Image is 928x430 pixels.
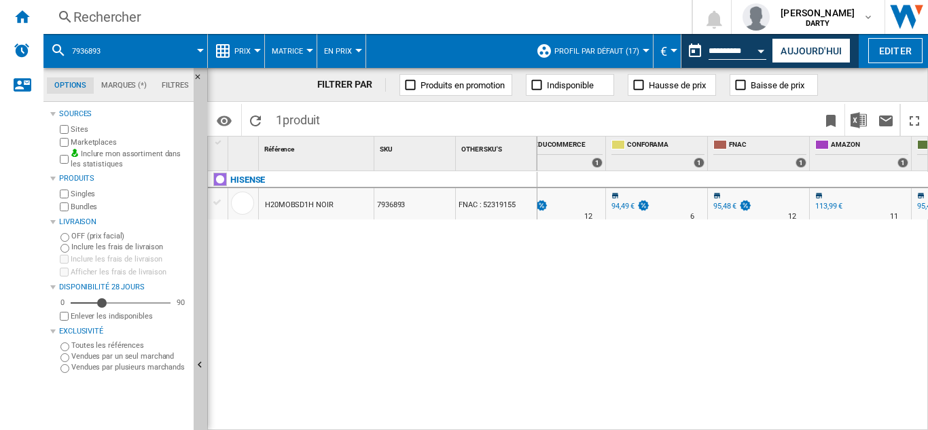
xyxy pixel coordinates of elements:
[71,296,171,310] md-slider: Disponibilité
[377,137,455,158] div: Sort None
[59,282,188,293] div: Disponibilité 28 Jours
[660,44,667,58] span: €
[738,200,752,211] img: promotionV3.png
[872,104,899,136] button: Envoyer ce rapport par email
[730,74,818,96] button: Baisse de prix
[71,149,79,157] img: mysite-bg-18x18.png
[94,77,154,94] md-tab-item: Marques (*)
[71,267,188,277] label: Afficher les frais de livraison
[817,104,844,136] button: Créer un favoris
[272,47,303,56] span: Matrice
[265,190,334,221] div: H20MOBSD1H NOIR
[813,200,842,213] div: 113,99 €
[234,34,257,68] button: Prix
[154,77,196,94] md-tab-item: Filtres
[283,113,320,127] span: produit
[60,233,69,242] input: OFF (prix facial)
[459,137,537,158] div: Sort None
[71,242,188,252] label: Inclure les frais de livraison
[72,34,114,68] button: 7936893
[421,80,505,90] span: Produits en promotion
[71,362,188,372] label: Vendues par plusieurs marchands
[57,298,68,308] div: 0
[713,202,736,211] div: 95,48 €
[374,188,455,219] div: 7936893
[71,351,188,361] label: Vendues par un seul marchand
[654,34,681,68] md-menu: Currency
[173,298,188,308] div: 90
[526,74,614,96] button: Indisponible
[231,137,258,158] div: Sort None
[815,202,842,211] div: 113,99 €
[554,34,646,68] button: Profil par défaut (17)
[71,149,188,170] label: Inclure mon assortiment dans les statistiques
[47,77,94,94] md-tab-item: Options
[60,151,69,168] input: Inclure mon assortiment dans les statistiques
[60,125,69,134] input: Sites
[60,255,69,264] input: Inclure les frais de livraison
[60,268,69,276] input: Afficher les frais de livraison
[507,137,605,171] div: RUEDUCOMMERCE 1 offers sold by RUEDUCOMMERCE
[890,210,898,223] div: Délai de livraison : 11 jours
[59,109,188,120] div: Sources
[14,42,30,58] img: alerts-logo.svg
[262,137,374,158] div: Sort None
[71,189,188,199] label: Singles
[50,34,200,68] div: 7936893
[71,124,188,135] label: Sites
[660,34,674,68] button: €
[272,34,310,68] button: Matrice
[194,68,210,92] button: Masquer
[694,158,704,168] div: 1 offers sold by CONFORAMA
[749,37,774,61] button: Open calendar
[71,340,188,351] label: Toutes les références
[71,254,188,264] label: Inclure les frais de livraison
[751,80,804,90] span: Baisse de prix
[264,145,294,153] span: Référence
[536,34,646,68] div: Profil par défaut (17)
[71,137,188,147] label: Marketplaces
[637,200,650,211] img: promotionV3.png
[813,137,911,171] div: AMAZON 1 offers sold by AMAZON
[609,137,707,171] div: CONFORAMA 1 offers sold by CONFORAMA
[897,158,908,168] div: 1 offers sold by AMAZON
[211,108,238,132] button: Options
[71,311,188,321] label: Enlever les indisponibles
[525,140,603,151] span: RUEDUCOMMERCE
[71,231,188,241] label: OFF (prix facial)
[831,140,908,151] span: AMAZON
[60,202,69,211] input: Bundles
[215,34,257,68] div: Prix
[230,172,265,188] div: Cliquez pour filtrer sur cette marque
[317,78,387,92] div: FILTRER PAR
[681,34,769,68] div: Ce rapport est basé sur une date antérieure à celle d'aujourd'hui.
[59,173,188,184] div: Produits
[743,3,770,31] img: profile.jpg
[690,210,694,223] div: Délai de livraison : 6 jours
[324,47,352,56] span: En Prix
[60,138,69,147] input: Marketplaces
[262,137,374,158] div: Référence Sort None
[592,158,603,168] div: 1 offers sold by RUEDUCOMMERCE
[806,19,830,28] b: DARTY
[324,34,359,68] button: En Prix
[845,104,872,136] button: Télécharger au format Excel
[901,104,928,136] button: Plein écran
[851,112,867,128] img: excel-24x24.png
[535,200,548,211] img: promotionV3.png
[681,37,709,65] button: md-calendar
[71,202,188,212] label: Bundles
[380,145,393,153] span: SKU
[711,137,809,171] div: FNAC 1 offers sold by FNAC
[788,210,796,223] div: Délai de livraison : 12 jours
[72,47,101,56] span: 7936893
[60,364,69,373] input: Vendues par plusieurs marchands
[796,158,806,168] div: 1 offers sold by FNAC
[584,210,592,223] div: Délai de livraison : 12 jours
[456,188,537,219] div: FNAC : 52319155
[781,6,855,20] span: [PERSON_NAME]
